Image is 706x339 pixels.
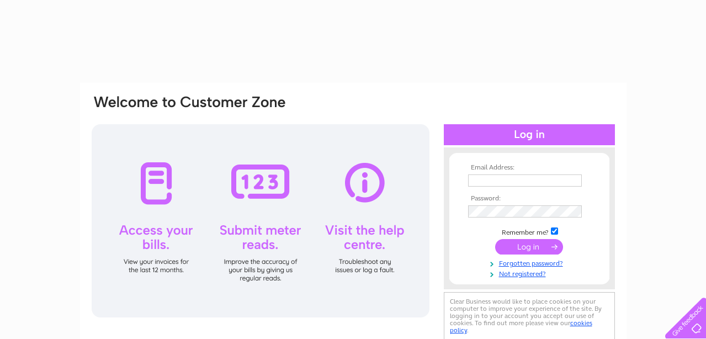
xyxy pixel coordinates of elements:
th: Password: [465,195,593,203]
a: Forgotten password? [468,257,593,268]
a: Not registered? [468,268,593,278]
th: Email Address: [465,164,593,172]
input: Submit [495,239,563,255]
td: Remember me? [465,226,593,237]
a: cookies policy [450,319,592,334]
